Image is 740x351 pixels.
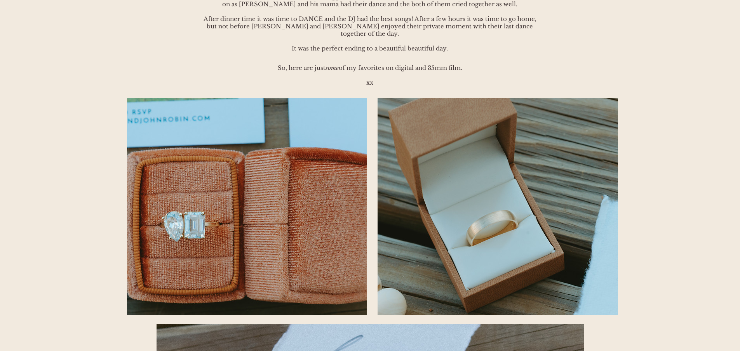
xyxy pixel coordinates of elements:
span: After dinner time it was time to DANCE and the DJ had the best songs! After a few hours it was ti... [204,15,536,37]
span: some [278,64,462,71]
span: It was the perfect ending to a beautiful beautiful day. [292,45,448,52]
img: romantic-fall-wedding-franklin-tennessee-elopement-photographer-faith-ashlee-photo-5.jpg [378,98,618,315]
span: of my favorites on digital and 35mm film. [339,64,462,71]
span: So, here are just [278,64,326,71]
iframe: Wix Chat [651,325,740,351]
span: xx [366,79,373,86]
img: romantic-fall-wedding-franklin-tennessee-elopement-photographer-faith-ashlee-photo-4.jpg [127,98,367,315]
